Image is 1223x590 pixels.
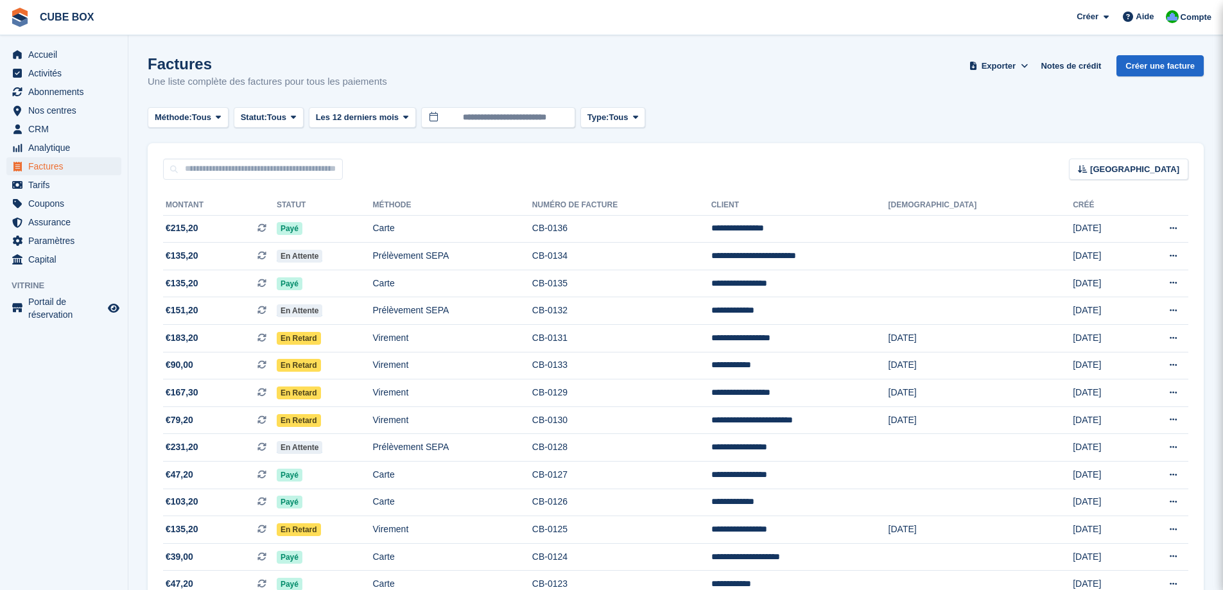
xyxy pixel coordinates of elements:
span: Tous [609,111,628,124]
td: Prélèvement SEPA [373,297,532,325]
span: En retard [277,523,321,536]
span: Analytique [28,139,105,157]
a: menu [6,83,121,101]
span: Payé [277,277,302,290]
span: Payé [277,222,302,235]
span: Tous [192,111,211,124]
td: CB-0127 [532,462,711,489]
span: Factures [28,157,105,175]
td: CB-0134 [532,243,711,270]
span: €47,20 [166,468,193,482]
button: Méthode: Tous [148,107,229,128]
td: [DATE] [889,379,1073,407]
td: CB-0125 [532,516,711,544]
th: Client [711,195,889,216]
td: [DATE] [1073,352,1132,379]
span: En attente [277,250,323,263]
span: €103,20 [166,495,198,508]
button: Statut: Tous [234,107,304,128]
td: [DATE] [889,406,1073,434]
th: [DEMOGRAPHIC_DATA] [889,195,1073,216]
a: menu [6,64,121,82]
td: [DATE] [1073,462,1132,489]
td: [DATE] [1073,270,1132,297]
span: Accueil [28,46,105,64]
span: Les 12 derniers mois [316,111,399,124]
button: Les 12 derniers mois [309,107,416,128]
td: [DATE] [889,516,1073,544]
td: CB-0126 [532,489,711,516]
span: Coupons [28,195,105,213]
td: [DATE] [1073,215,1132,243]
span: En attente [277,441,323,454]
a: menu [6,120,121,138]
td: Virement [373,379,532,407]
td: CB-0136 [532,215,711,243]
td: CB-0131 [532,325,711,352]
span: Assurance [28,213,105,231]
a: Créer une facture [1116,55,1204,76]
td: [DATE] [1073,297,1132,325]
th: Montant [163,195,277,216]
span: Exporter [982,60,1016,73]
td: Virement [373,325,532,352]
td: Virement [373,516,532,544]
th: Statut [277,195,373,216]
td: CB-0128 [532,434,711,462]
td: [DATE] [1073,434,1132,462]
span: Nos centres [28,101,105,119]
td: [DATE] [889,325,1073,352]
td: Carte [373,215,532,243]
td: CB-0135 [532,270,711,297]
span: Capital [28,250,105,268]
th: Méthode [373,195,532,216]
span: €90,00 [166,358,193,372]
a: Notes de crédit [1036,55,1106,76]
td: Prélèvement SEPA [373,243,532,270]
td: [DATE] [1073,379,1132,407]
a: menu [6,139,121,157]
span: Portail de réservation [28,295,105,321]
button: Type: Tous [580,107,646,128]
td: CB-0130 [532,406,711,434]
span: Vitrine [12,279,128,292]
td: [DATE] [1073,543,1132,571]
span: En retard [277,332,321,345]
th: Créé [1073,195,1132,216]
th: Numéro de facture [532,195,711,216]
span: €79,20 [166,413,193,427]
img: stora-icon-8386f47178a22dfd0bd8f6a31ec36ba5ce8667c1dd55bd0f319d3a0aa187defe.svg [10,8,30,27]
td: Carte [373,543,532,571]
span: Méthode: [155,111,192,124]
a: menu [6,232,121,250]
td: [DATE] [1073,406,1132,434]
span: En retard [277,359,321,372]
td: [DATE] [889,352,1073,379]
span: Compte [1181,11,1211,24]
a: menu [6,101,121,119]
td: Carte [373,462,532,489]
a: menu [6,195,121,213]
span: Tous [267,111,286,124]
span: €135,20 [166,523,198,536]
span: Statut: [241,111,267,124]
span: Aide [1136,10,1154,23]
td: CB-0133 [532,352,711,379]
button: Exporter [966,55,1030,76]
p: Une liste complète des factures pour tous les paiements [148,74,387,89]
td: [DATE] [1073,489,1132,516]
span: En attente [277,304,323,317]
td: CB-0132 [532,297,711,325]
span: En retard [277,386,321,399]
span: [GEOGRAPHIC_DATA] [1090,163,1179,176]
span: Paramètres [28,232,105,250]
td: Virement [373,352,532,379]
td: Virement [373,406,532,434]
span: €215,20 [166,221,198,235]
span: Tarifs [28,176,105,194]
span: €167,30 [166,386,198,399]
span: €151,20 [166,304,198,317]
td: CB-0124 [532,543,711,571]
span: Activités [28,64,105,82]
span: €231,20 [166,440,198,454]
